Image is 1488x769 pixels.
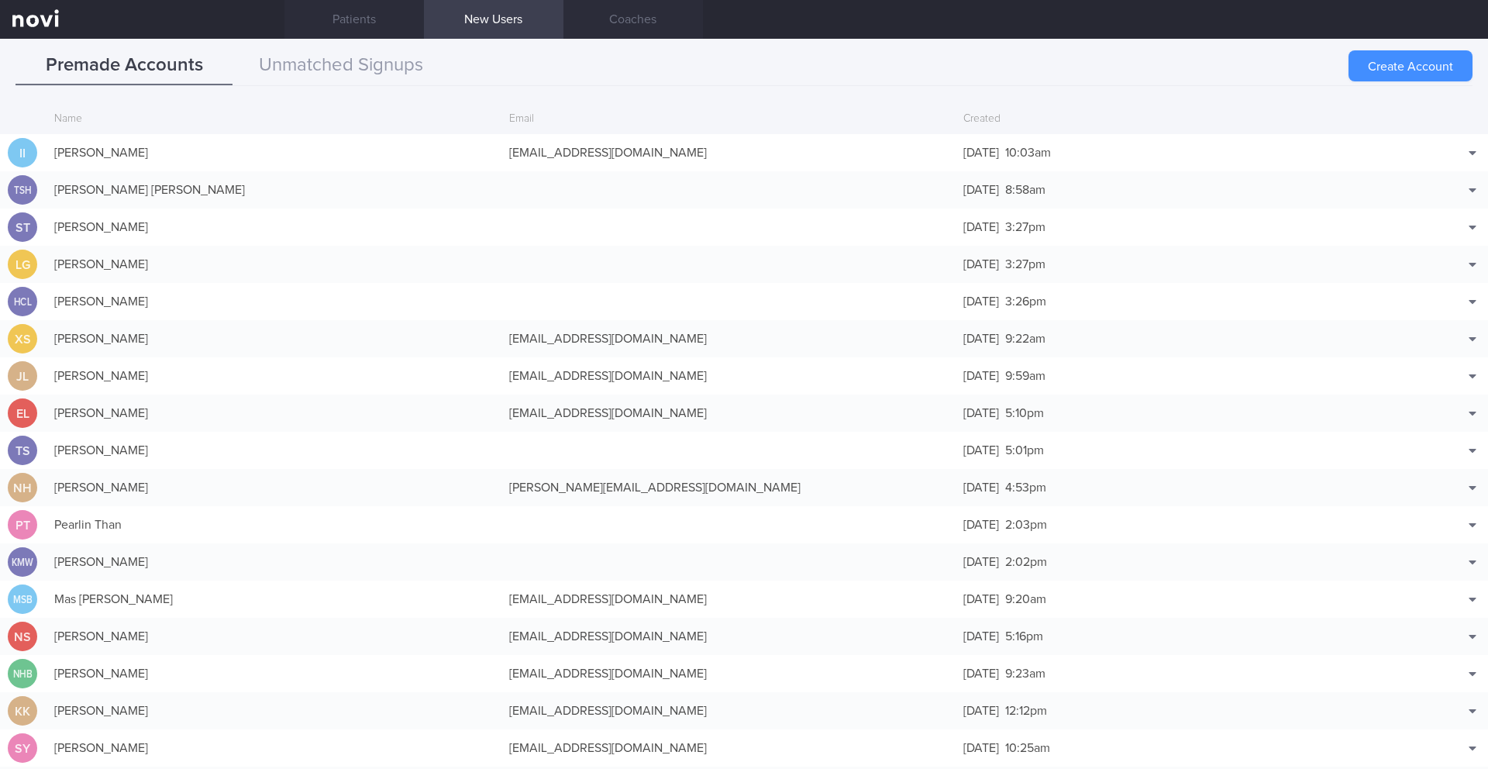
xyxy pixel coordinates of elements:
[46,472,501,503] div: [PERSON_NAME]
[1005,593,1046,605] span: 9:20am
[232,47,449,85] button: Unmatched Signups
[1005,519,1047,531] span: 2:03pm
[501,137,956,168] div: [EMAIL_ADDRESS][DOMAIN_NAME]
[501,472,956,503] div: [PERSON_NAME][EMAIL_ADDRESS][DOMAIN_NAME]
[46,695,501,726] div: [PERSON_NAME]
[1005,147,1051,159] span: 10:03am
[46,547,501,578] div: [PERSON_NAME]
[501,584,956,615] div: [EMAIL_ADDRESS][DOMAIN_NAME]
[1005,556,1047,568] span: 2:02pm
[8,733,37,764] div: SY
[10,585,35,615] div: MSB
[46,137,501,168] div: [PERSON_NAME]
[963,519,999,531] span: [DATE]
[1005,184,1045,196] span: 8:58am
[963,630,999,643] span: [DATE]
[10,547,35,578] div: KMW
[501,658,956,689] div: [EMAIL_ADDRESS][DOMAIN_NAME]
[1005,295,1046,308] span: 3:26pm
[501,360,956,391] div: [EMAIL_ADDRESS][DOMAIN_NAME]
[8,324,37,354] div: XS
[8,510,37,540] div: PT
[46,249,501,280] div: [PERSON_NAME]
[963,333,999,345] span: [DATE]
[10,287,35,317] div: HCL
[1005,258,1045,271] span: 3:27pm
[8,361,37,391] div: JL
[501,398,956,429] div: [EMAIL_ADDRESS][DOMAIN_NAME]
[963,556,999,568] span: [DATE]
[963,295,999,308] span: [DATE]
[1005,705,1047,717] span: 12:12pm
[501,105,956,134] div: Email
[10,175,35,205] div: TSH
[8,622,37,652] div: NS
[46,733,501,764] div: [PERSON_NAME]
[963,705,999,717] span: [DATE]
[8,398,37,429] div: EL
[1005,630,1043,643] span: 5:16pm
[501,621,956,652] div: [EMAIL_ADDRESS][DOMAIN_NAME]
[501,695,956,726] div: [EMAIL_ADDRESS][DOMAIN_NAME]
[10,659,35,689] div: NHB
[46,435,501,466] div: [PERSON_NAME]
[46,105,501,134] div: Name
[1005,444,1044,457] span: 5:01pm
[8,696,37,726] div: KK
[46,584,501,615] div: Mas [PERSON_NAME]
[46,509,501,540] div: Pearlin Than
[963,444,999,457] span: [DATE]
[46,360,501,391] div: [PERSON_NAME]
[963,147,999,159] span: [DATE]
[46,323,501,354] div: [PERSON_NAME]
[963,407,999,419] span: [DATE]
[501,733,956,764] div: [EMAIL_ADDRESS][DOMAIN_NAME]
[46,286,501,317] div: [PERSON_NAME]
[1005,333,1045,345] span: 9:22am
[956,105,1410,134] div: Created
[1005,407,1044,419] span: 5:10pm
[1005,742,1050,754] span: 10:25am
[963,667,999,680] span: [DATE]
[1348,50,1472,81] button: Create Account
[963,593,999,605] span: [DATE]
[15,47,232,85] button: Premade Accounts
[46,212,501,243] div: [PERSON_NAME]
[963,742,999,754] span: [DATE]
[8,436,37,466] div: TS
[8,250,37,280] div: LG
[1005,481,1046,494] span: 4:53pm
[46,174,501,205] div: [PERSON_NAME] [PERSON_NAME]
[46,398,501,429] div: [PERSON_NAME]
[963,258,999,271] span: [DATE]
[1005,221,1045,233] span: 3:27pm
[501,323,956,354] div: [EMAIL_ADDRESS][DOMAIN_NAME]
[1005,667,1045,680] span: 9:23am
[46,658,501,689] div: [PERSON_NAME]
[963,481,999,494] span: [DATE]
[8,212,37,243] div: ST
[8,138,37,168] div: II
[1005,370,1045,382] span: 9:59am
[8,473,37,503] div: NH
[963,221,999,233] span: [DATE]
[46,621,501,652] div: [PERSON_NAME]
[963,370,999,382] span: [DATE]
[963,184,999,196] span: [DATE]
